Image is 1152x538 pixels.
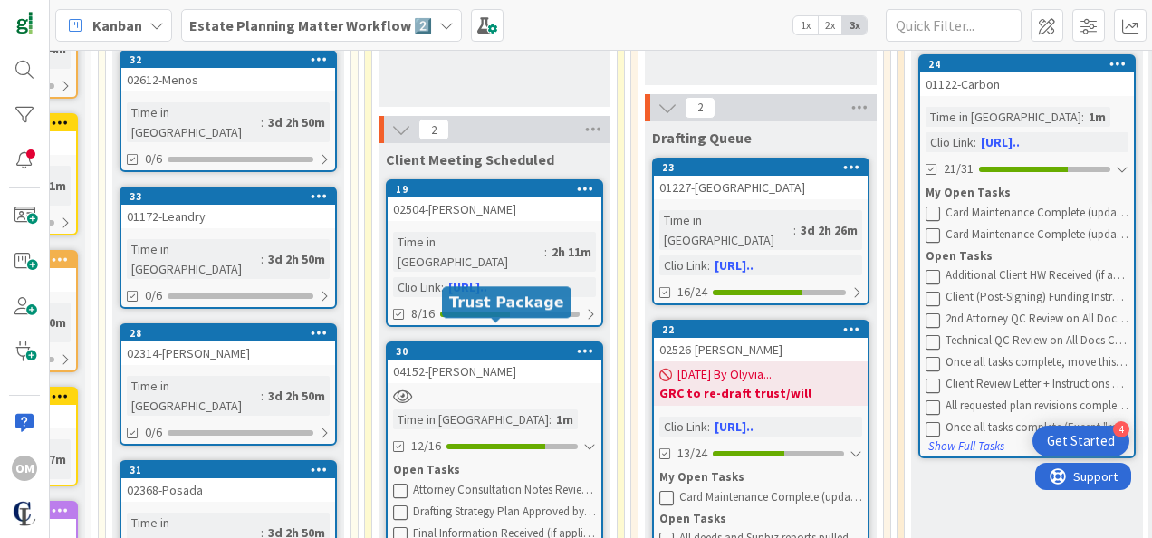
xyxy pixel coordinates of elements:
div: 4 [1113,421,1129,437]
div: 2301227-[GEOGRAPHIC_DATA] [654,159,868,199]
span: : [974,132,976,152]
div: My Open Tasks [926,184,1128,202]
a: 1902504-[PERSON_NAME]Time in [GEOGRAPHIC_DATA]:2h 11mClio Link:[URL]..8/16 [386,179,603,327]
span: : [1081,107,1084,127]
div: Get Started [1047,432,1115,450]
span: : [793,220,796,240]
div: 22 [654,322,868,338]
div: 30 [396,345,601,358]
span: 0/6 [145,423,162,442]
div: Clio Link [659,417,707,437]
div: 23 [662,161,868,174]
span: 21/31 [944,159,974,178]
div: 28 [121,325,335,341]
div: 32 [130,53,335,66]
span: 2 [418,119,449,140]
div: 30 [388,343,601,360]
div: Clio Link [659,255,707,275]
div: 3d 2h 26m [796,220,862,240]
span: 0/6 [145,286,162,305]
button: Show Full Tasks [927,437,1005,456]
div: My Open Tasks [659,468,862,486]
div: All requested plan revisions complete (check off if not applicable) [946,399,1128,413]
span: 16/24 [677,283,707,302]
div: Open Tasks [926,247,1128,265]
div: 2401122-Carbon [920,56,1134,96]
div: Clio Link [926,132,974,152]
div: 2h 11m [547,242,596,262]
div: 3202612-Menos [121,52,335,91]
div: 3102368-Posada [121,462,335,502]
h5: Trust Package [449,293,564,311]
div: 01227-[GEOGRAPHIC_DATA] [654,176,868,199]
div: 02368-Posada [121,478,335,502]
div: Card Maintenance Complete (update tasks, assignments, due dates, description, etc. as needed) [946,206,1128,220]
a: [URL].. [715,418,754,435]
div: Once all tasks complete (Except "revisions complete"), move this card to the "Plan Updates" or "S... [946,420,1128,435]
div: Time in [GEOGRAPHIC_DATA] [127,239,261,279]
a: 3301172-LeandryTime in [GEOGRAPHIC_DATA]:3d 2h 50m0/6 [120,187,337,309]
div: 22 [662,323,868,336]
span: : [707,417,710,437]
span: 8/16 [411,304,435,323]
a: 2802314-[PERSON_NAME]Time in [GEOGRAPHIC_DATA]:3d 2h 50m0/6 [120,323,337,446]
div: Open Tasks [659,510,862,528]
div: Clio Link [393,277,441,297]
div: 3d 2h 50m [264,249,330,269]
div: Open Tasks [393,461,596,479]
div: 2nd Attorney QC Review on All Docs Complete [946,312,1128,326]
div: 3004152-[PERSON_NAME] [388,343,601,383]
a: [URL].. [448,279,487,295]
div: 3d 2h 50m [264,112,330,132]
div: 24 [928,58,1134,71]
span: Client Meeting Scheduled [386,150,554,168]
input: Quick Filter... [886,9,1022,42]
span: : [261,112,264,132]
div: 33 [121,188,335,205]
div: 02526-[PERSON_NAME] [654,338,868,361]
span: Kanban [92,14,142,36]
div: Attorney Consultation Notes Reviewed Post consultation prompt created by GRC or assistantTMS tran... [413,483,596,497]
div: Client (Post-Signing) Funding Instructions Letter Drafted [946,290,1128,304]
a: 2301227-[GEOGRAPHIC_DATA]Time in [GEOGRAPHIC_DATA]:3d 2h 26mClio Link:[URL]..16/24 [652,158,869,305]
div: Drafting Strategy Plan Approved by [PERSON_NAME] [413,504,596,519]
span: 13/24 [677,444,707,463]
span: : [549,409,552,429]
div: Time in [GEOGRAPHIC_DATA] [393,232,544,272]
div: Client Review Letter + Instructions Drafted [946,377,1128,391]
div: Card Maintenance Complete (update tasks, assignments, due dates, description, etc. as needed) [679,490,862,504]
div: 01172-Leandry [121,205,335,228]
span: [DATE] By Olyvia... [677,365,772,384]
div: OM [12,456,37,481]
div: 1m [1084,107,1110,127]
a: [URL].. [981,134,1020,150]
div: Technical QC Review on All Docs Complete [946,333,1128,348]
div: 04152-[PERSON_NAME] [388,360,601,383]
div: Time in [GEOGRAPHIC_DATA] [127,102,261,142]
span: : [441,277,444,297]
div: 23 [654,159,868,176]
span: 0/6 [145,149,162,168]
div: 3d 2h 50m [264,386,330,406]
div: 28 [130,327,335,340]
div: Time in [GEOGRAPHIC_DATA] [926,107,1081,127]
span: Drafting Queue [652,129,752,147]
b: GRC to re-draft trust/will [659,384,862,402]
span: : [261,386,264,406]
div: 02504-[PERSON_NAME] [388,197,601,221]
span: Support [38,3,82,24]
span: 2 [685,97,715,119]
div: 1m [552,409,578,429]
span: 2x [818,16,842,34]
a: 2401122-CarbonTime in [GEOGRAPHIC_DATA]:1mClio Link:[URL]..21/31My Open TasksCard Maintenance Com... [918,54,1136,458]
div: 33 [130,190,335,203]
div: Open Get Started checklist, remaining modules: 4 [1032,426,1129,456]
div: 24 [920,56,1134,72]
div: 19 [388,181,601,197]
span: 12/16 [411,437,441,456]
div: 2802314-[PERSON_NAME] [121,325,335,365]
a: [URL].. [715,257,754,274]
div: 2202526-[PERSON_NAME] [654,322,868,361]
b: Estate Planning Matter Workflow 2️⃣ [189,16,432,34]
div: 31 [121,462,335,478]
